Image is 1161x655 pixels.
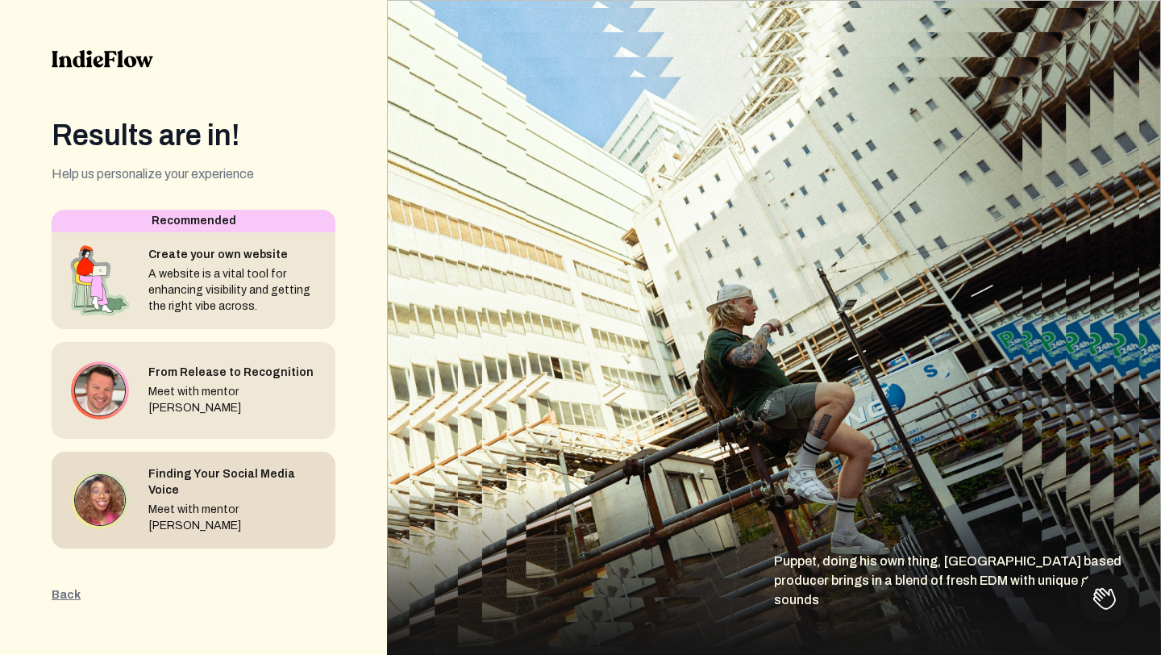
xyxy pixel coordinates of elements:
[148,266,322,315] div: A website is a vital tool for enhancing visibility and getting the right vibe across.
[148,247,322,263] div: Create your own website
[52,587,81,603] button: Back
[148,365,322,381] div: From Release to Recognition
[774,552,1161,655] div: Puppet, doing his own thing, [GEOGRAPHIC_DATA] based producer brings in a blend of fresh EDM with...
[148,502,322,534] div: Meet with mentor [PERSON_NAME]
[148,384,322,416] div: Meet with mentor [PERSON_NAME]
[148,466,322,499] div: Finding Your Social Media Voice
[74,365,126,416] img: EricMcLellan.png
[52,119,335,152] div: Results are in!
[74,474,126,526] img: Ladidai.png
[64,245,135,316] img: websitex2.png
[52,50,153,68] img: indieflow-logo-black.svg
[1080,574,1129,623] iframe: Toggle Customer Support
[52,210,335,232] div: Recommended
[52,165,335,184] div: Help us personalize your experience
